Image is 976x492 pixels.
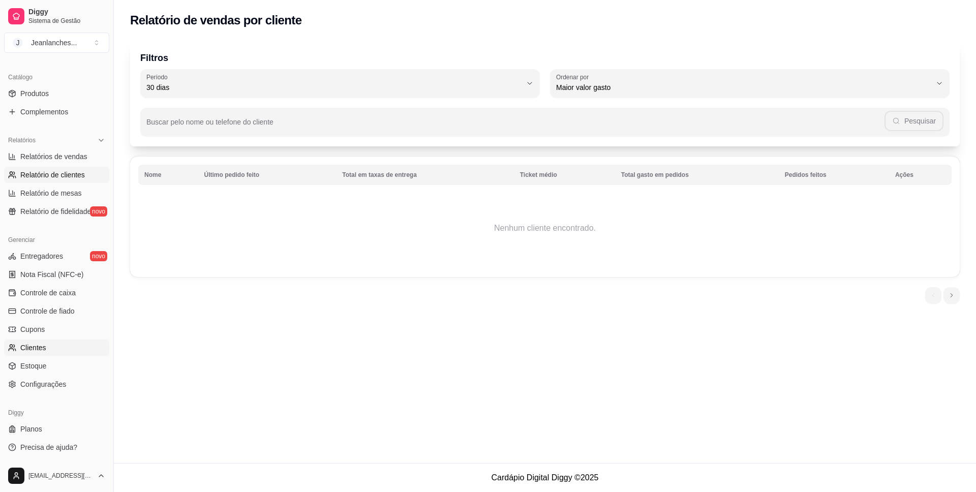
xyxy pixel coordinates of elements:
p: Filtros [140,51,950,65]
a: Clientes [4,340,109,356]
span: Clientes [20,343,46,353]
a: Controle de fiado [4,303,109,319]
th: Último pedido feito [198,165,337,185]
input: Buscar pelo nome ou telefone do cliente [146,121,884,131]
a: Relatório de mesas [4,185,109,201]
button: Ordenar porMaior valor gasto [550,69,950,98]
span: Diggy [28,8,105,17]
a: Precisa de ajuda? [4,439,109,455]
a: Produtos [4,85,109,102]
span: Entregadores [20,251,63,261]
a: DiggySistema de Gestão [4,4,109,28]
th: Ticket médio [514,165,615,185]
label: Período [146,73,171,81]
td: Nenhum cliente encontrado. [138,188,952,269]
span: Relatório de mesas [20,188,82,198]
span: [EMAIL_ADDRESS][PERSON_NAME][DOMAIN_NAME] [28,472,93,480]
th: Total gasto em pedidos [615,165,779,185]
span: Configurações [20,379,66,389]
a: Cupons [4,321,109,337]
button: Select a team [4,33,109,53]
span: 30 dias [146,82,522,93]
button: Período30 dias [140,69,540,98]
span: Planos [20,424,42,434]
button: [EMAIL_ADDRESS][PERSON_NAME][DOMAIN_NAME] [4,464,109,488]
span: Relatórios de vendas [20,151,87,162]
a: Configurações [4,376,109,392]
a: Relatório de fidelidadenovo [4,203,109,220]
span: Controle de fiado [20,306,75,316]
span: Complementos [20,107,68,117]
th: Ações [889,165,952,185]
div: Jeanlanches ... [31,38,77,48]
span: Maior valor gasto [556,82,931,93]
label: Ordenar por [556,73,592,81]
span: Produtos [20,88,49,99]
span: Cupons [20,324,45,334]
th: Nome [138,165,198,185]
th: Pedidos feitos [779,165,889,185]
div: Diggy [4,405,109,421]
span: Relatório de fidelidade [20,206,91,217]
a: Complementos [4,104,109,120]
span: J [13,38,23,48]
span: Relatório de clientes [20,170,85,180]
div: Gerenciar [4,232,109,248]
span: Sistema de Gestão [28,17,105,25]
h2: Relatório de vendas por cliente [130,12,302,28]
span: Nota Fiscal (NFC-e) [20,269,83,280]
a: Relatórios de vendas [4,148,109,165]
span: Relatórios [8,136,36,144]
nav: pagination navigation [920,282,965,309]
li: next page button [943,287,960,303]
a: Estoque [4,358,109,374]
a: Planos [4,421,109,437]
span: Estoque [20,361,46,371]
span: Precisa de ajuda? [20,442,77,452]
a: Controle de caixa [4,285,109,301]
a: Entregadoresnovo [4,248,109,264]
a: Nota Fiscal (NFC-e) [4,266,109,283]
div: Catálogo [4,69,109,85]
footer: Cardápio Digital Diggy © 2025 [114,463,976,492]
a: Relatório de clientes [4,167,109,183]
th: Total em taxas de entrega [336,165,513,185]
span: Controle de caixa [20,288,76,298]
